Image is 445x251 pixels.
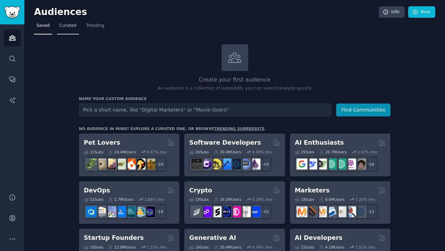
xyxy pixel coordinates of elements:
[191,159,202,169] img: software
[295,234,342,242] h2: AI Developers
[297,206,307,217] img: content_marketing
[4,6,20,18] img: GummySearch logo
[57,20,79,35] a: Curated
[189,138,261,147] h2: Software Developers
[86,159,97,169] img: herpetology
[355,206,366,217] img: OnlineMarketing
[189,234,236,242] h2: Generative AI
[214,197,241,202] div: 19.2M Users
[115,206,126,217] img: DevOpsLinks
[335,159,346,169] img: chatgpt_prompts_
[211,206,221,217] img: ethstaker
[86,206,97,217] img: azuredevops
[250,159,260,169] img: elixir
[252,197,272,202] div: 0.28 % /mo
[152,204,167,219] div: + 14
[295,186,330,195] h2: Marketers
[37,23,50,29] span: Saved
[144,206,155,217] img: PlatformEngineers
[108,197,133,202] div: 1.7M Users
[326,159,337,169] img: chatgpt_promptDesign
[295,197,314,202] div: 18 Sub s
[189,150,209,154] div: 26 Sub s
[336,104,390,116] button: Find Communities
[108,150,136,154] div: 24.4M Users
[79,76,390,84] h2: Create your first audience
[189,186,212,195] h2: Crypto
[335,206,346,217] img: googleads
[201,159,212,169] img: csharp
[214,127,264,131] a: trending subreddits
[358,150,378,154] div: 1.67 % /mo
[316,206,327,217] img: AskMarketing
[105,159,116,169] img: leopardgeckos
[189,245,209,250] div: 16 Sub s
[189,197,209,202] div: 19 Sub s
[201,206,212,217] img: 0xPolygon
[316,159,327,169] img: AItoolsCatalog
[84,186,110,195] h2: DevOps
[147,150,167,154] div: 0.67 % /mo
[79,104,331,116] input: Pick a short name, like "Digital Marketers" or "Movie-Goers"
[84,150,103,154] div: 31 Sub s
[115,159,126,169] img: turtle
[79,85,390,92] p: An audience is a collection of subreddits you can search/analyze quickly
[230,159,241,169] img: reactnative
[34,7,379,18] h2: Audiences
[319,197,345,202] div: 6.6M Users
[105,206,116,217] img: Docker_DevOps
[230,206,241,217] img: defiblockchain
[240,159,251,169] img: AskComputerScience
[84,138,120,147] h2: Pet Lovers
[250,206,260,217] img: defi_
[135,206,145,217] img: aws_cdk
[211,159,221,169] img: learnjavascript
[297,159,307,169] img: GoogleGeminiAI
[135,159,145,169] img: PetAdvice
[306,206,317,217] img: bigseo
[345,206,356,217] img: MarketingResearch
[84,245,103,250] div: 16 Sub s
[214,245,241,250] div: 20.4M Users
[191,206,202,217] img: ethfinance
[252,245,272,250] div: 0.74 % /mo
[295,138,344,147] h2: AI Enthusiasts
[319,245,345,250] div: 4.1M Users
[59,23,76,29] span: Curated
[326,206,337,217] img: Emailmarketing
[355,159,366,169] img: ArtificalIntelligence
[257,204,272,219] div: + 12
[355,245,375,250] div: 2.51 % /mo
[295,150,314,154] div: 25 Sub s
[79,96,390,101] h3: Name your custom audience
[84,234,144,242] h2: Startup Founders
[257,157,272,172] div: + 19
[363,157,378,172] div: + 18
[152,157,167,172] div: + 24
[108,245,136,250] div: 13.9M Users
[34,20,52,35] a: Saved
[319,150,347,154] div: 20.7M Users
[96,159,106,169] img: ballpython
[220,206,231,217] img: web3
[355,197,375,202] div: 1.25 % /mo
[147,245,167,250] div: 1.25 % /mo
[379,6,405,18] a: Info
[96,206,106,217] img: AWS_Certified_Experts
[84,197,103,202] div: 21 Sub s
[86,23,104,29] span: Trending
[214,150,241,154] div: 30.0M Users
[144,159,155,169] img: dogbreed
[306,159,317,169] img: DeepSeek
[79,126,266,131] div: No audience in mind? Explore a curated one, or browse .
[220,159,231,169] img: iOSProgramming
[125,206,136,217] img: platformengineering
[363,204,378,219] div: + 11
[84,20,107,35] a: Trending
[145,197,164,202] div: 1.88 % /mo
[345,159,356,169] img: OpenAIDev
[408,6,435,18] a: New
[295,245,314,250] div: 15 Sub s
[125,159,136,169] img: cockatiel
[252,150,272,154] div: 0.38 % /mo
